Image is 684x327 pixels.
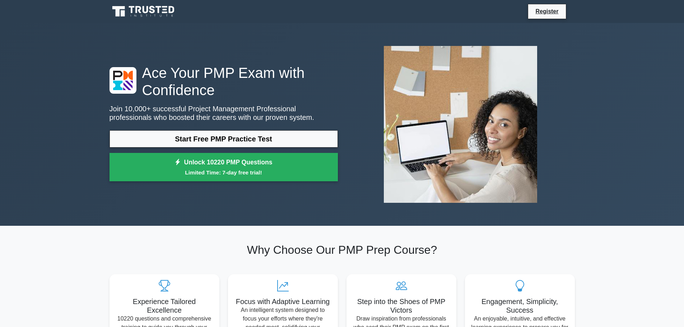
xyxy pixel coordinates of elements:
h1: Ace Your PMP Exam with Confidence [110,64,338,99]
small: Limited Time: 7-day free trial! [118,168,329,177]
h5: Engagement, Simplicity, Success [471,297,569,314]
p: Join 10,000+ successful Project Management Professional professionals who boosted their careers w... [110,104,338,122]
h5: Experience Tailored Excellence [115,297,214,314]
a: Start Free PMP Practice Test [110,130,338,148]
a: Register [531,7,563,16]
h5: Focus with Adaptive Learning [234,297,332,306]
a: Unlock 10220 PMP QuestionsLimited Time: 7-day free trial! [110,153,338,182]
h2: Why Choose Our PMP Prep Course? [110,243,575,257]
h5: Step into the Shoes of PMP Victors [352,297,451,314]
